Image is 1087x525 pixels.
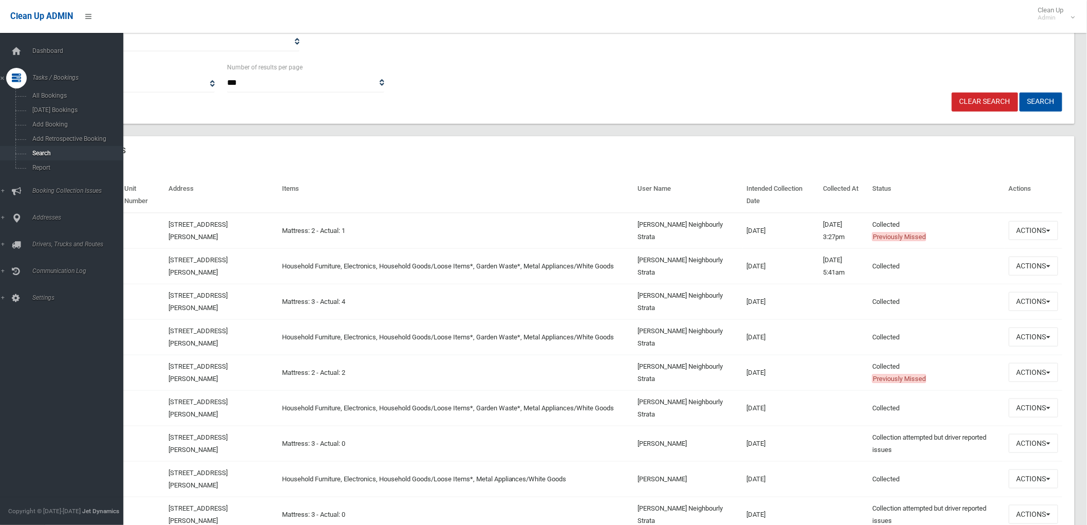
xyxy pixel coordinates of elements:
td: [PERSON_NAME] Neighbourly Strata [634,284,743,319]
td: Household Furniture, Electronics, Household Goods/Loose Items*, Garden Waste*, Metal Appliances/W... [278,390,634,426]
td: [DATE] [743,461,819,497]
td: [PERSON_NAME] Neighbourly Strata [634,213,743,249]
td: Collected [868,461,1005,497]
td: Mattress: 3 - Actual: 0 [278,426,634,461]
th: Actions [1005,177,1062,213]
th: User Name [634,177,743,213]
td: Household Furniture, Electronics, Household Goods/Loose Items*, Garden Waste*, Metal Appliances/W... [278,319,634,355]
button: Actions [1009,221,1058,240]
td: [DATE] [743,319,819,355]
td: Mattress: 2 - Actual: 2 [278,355,634,390]
label: Number of results per page [227,62,303,73]
a: [STREET_ADDRESS][PERSON_NAME] [168,433,228,454]
a: [STREET_ADDRESS][PERSON_NAME] [168,292,228,312]
span: Search [29,150,123,157]
a: [STREET_ADDRESS][PERSON_NAME] [168,221,228,241]
td: Mattress: 2 - Actual: 1 [278,213,634,249]
td: Collected [868,355,1005,390]
span: Previously Missed [872,232,926,241]
td: [PERSON_NAME] [634,426,743,461]
button: Actions [1009,434,1058,453]
a: [STREET_ADDRESS][PERSON_NAME] [168,398,228,418]
span: All Bookings [29,92,123,99]
td: [DATE] [743,390,819,426]
th: Items [278,177,634,213]
td: [PERSON_NAME] Neighbourly Strata [634,390,743,426]
td: Collected [868,248,1005,284]
td: [DATE] [743,213,819,249]
span: Addresses [29,214,132,221]
button: Search [1020,93,1062,112]
button: Actions [1009,363,1058,382]
span: Clean Up [1033,6,1074,22]
td: Collected [868,390,1005,426]
a: [STREET_ADDRESS][PERSON_NAME] [168,504,228,524]
span: [DATE] Bookings [29,106,123,114]
button: Actions [1009,328,1058,347]
td: [DATE] [743,426,819,461]
td: [PERSON_NAME] Neighbourly Strata [634,319,743,355]
button: Actions [1009,399,1058,418]
td: Mattress: 3 - Actual: 4 [278,284,634,319]
button: Actions [1009,292,1058,311]
td: Collected [868,284,1005,319]
th: Unit Number [120,177,164,213]
span: Copyright © [DATE]-[DATE] [8,508,81,515]
span: Previously Missed [872,374,926,383]
td: [PERSON_NAME] [634,461,743,497]
span: Clean Up ADMIN [10,11,73,21]
td: [DATE] 5:41am [819,248,868,284]
td: [PERSON_NAME] Neighbourly Strata [634,248,743,284]
td: [DATE] [743,284,819,319]
span: Add Retrospective Booking [29,135,123,142]
a: [STREET_ADDRESS][PERSON_NAME] [168,256,228,276]
small: Admin [1038,14,1064,22]
td: [DATE] [743,248,819,284]
td: Collected [868,319,1005,355]
span: Add Booking [29,121,123,128]
span: Drivers, Trucks and Routes [29,241,132,248]
th: Address [164,177,278,213]
a: [STREET_ADDRESS][PERSON_NAME] [168,469,228,489]
button: Actions [1009,257,1058,276]
a: Clear Search [952,93,1018,112]
span: Dashboard [29,47,132,55]
th: Status [868,177,1005,213]
strong: Jet Dynamics [82,508,119,515]
span: Communication Log [29,267,132,275]
a: [STREET_ADDRESS][PERSON_NAME] [168,363,228,383]
td: Household Furniture, Electronics, Household Goods/Loose Items*, Metal Appliances/White Goods [278,461,634,497]
td: [DATE] [743,355,819,390]
span: Booking Collection Issues [29,187,132,194]
th: Intended Collection Date [743,177,819,213]
td: Household Furniture, Electronics, Household Goods/Loose Items*, Garden Waste*, Metal Appliances/W... [278,248,634,284]
button: Actions [1009,469,1058,488]
td: [PERSON_NAME] Neighbourly Strata [634,355,743,390]
span: Tasks / Bookings [29,74,132,81]
button: Actions [1009,505,1058,524]
a: [STREET_ADDRESS][PERSON_NAME] [168,327,228,347]
td: Collected [868,213,1005,249]
th: Collected At [819,177,868,213]
td: Collection attempted but driver reported issues [868,426,1005,461]
span: Settings [29,294,132,301]
span: Report [29,164,123,171]
td: [DATE] 3:27pm [819,213,868,249]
